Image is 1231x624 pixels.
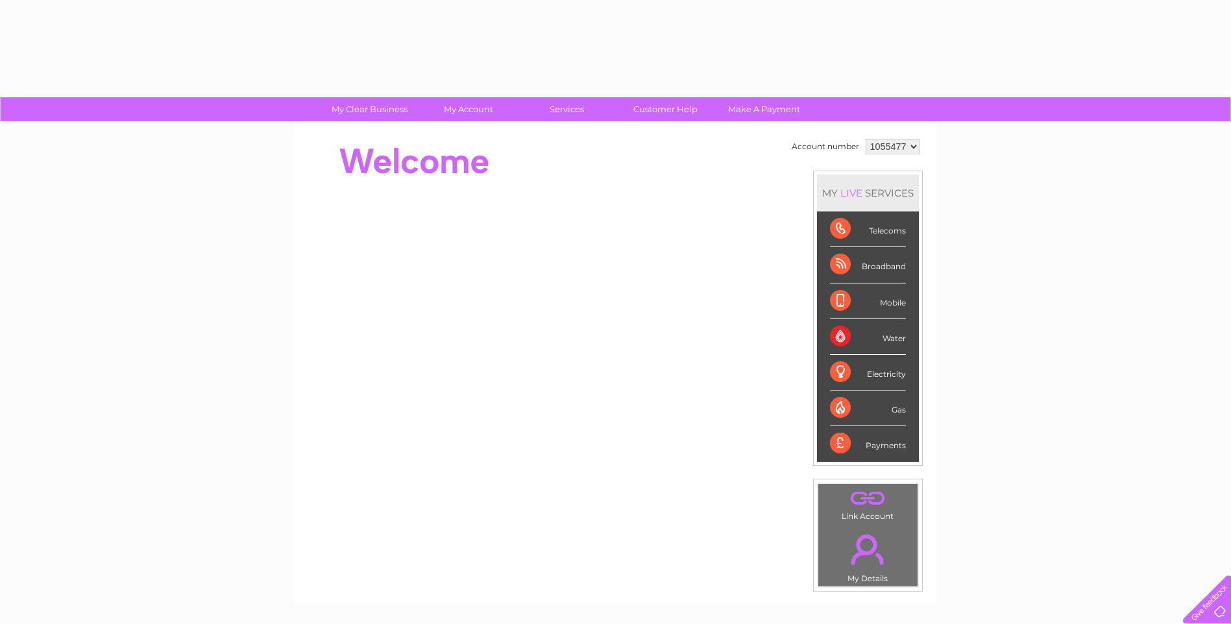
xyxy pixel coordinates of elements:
div: Mobile [830,283,906,319]
a: Make A Payment [711,97,818,121]
div: Water [830,319,906,355]
td: Link Account [818,483,918,524]
div: Electricity [830,355,906,390]
td: My Details [818,523,918,587]
div: Payments [830,426,906,461]
a: My Clear Business [316,97,423,121]
a: . [822,527,914,572]
div: LIVE [838,187,865,199]
div: MY SERVICES [817,174,919,211]
a: . [822,487,914,510]
div: Broadband [830,247,906,283]
a: My Account [415,97,522,121]
div: Gas [830,390,906,426]
a: Customer Help [612,97,719,121]
a: Services [513,97,620,121]
div: Telecoms [830,211,906,247]
td: Account number [788,136,862,158]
